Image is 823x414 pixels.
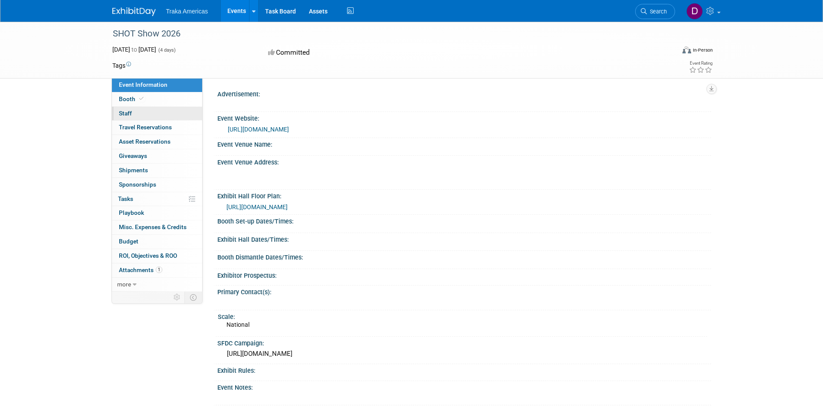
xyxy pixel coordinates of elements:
a: Budget [112,235,202,249]
a: Asset Reservations [112,135,202,149]
td: Personalize Event Tab Strip [170,292,185,303]
span: Event Information [119,81,167,88]
span: Tasks [118,195,133,202]
i: Booth reservation complete [139,96,144,101]
a: Event Information [112,78,202,92]
span: 1 [156,266,162,273]
a: Sponsorships [112,178,202,192]
div: Event Format [624,45,713,58]
span: to [130,46,138,53]
div: Exhibit Hall Dates/Times: [217,233,711,244]
div: Event Website: [217,112,711,123]
a: Search [635,4,675,19]
span: National [226,321,249,328]
span: [DATE] [DATE] [112,46,156,53]
div: Event Venue Name: [217,138,711,149]
a: [URL][DOMAIN_NAME] [228,126,289,133]
div: Exhibit Rules: [217,364,711,375]
span: Booth [119,95,145,102]
a: Booth [112,92,202,106]
td: Tags [112,61,131,70]
a: Giveaways [112,149,202,163]
a: Misc. Expenses & Credits [112,220,202,234]
a: Playbook [112,206,202,220]
span: Search [647,8,667,15]
a: Staff [112,107,202,121]
div: [URL][DOMAIN_NAME] [224,347,705,361]
div: SFDC Campaign: [217,337,711,348]
div: In-Person [692,47,713,53]
a: Travel Reservations [112,121,202,135]
span: (4 days) [157,47,176,53]
span: more [117,281,131,288]
div: Committed [266,45,457,60]
span: Staff [119,110,132,117]
div: Event Notes: [217,381,711,392]
a: [URL][DOMAIN_NAME] [226,204,288,210]
span: Shipments [119,167,148,174]
div: Booth Dismantle Dates/Times: [217,251,711,262]
a: Attachments1 [112,263,202,277]
span: Giveaways [119,152,147,159]
span: Asset Reservations [119,138,171,145]
img: Dorothy Pecoraro [686,3,703,20]
div: Booth Set-up Dates/Times: [217,215,711,226]
a: Tasks [112,192,202,206]
span: Travel Reservations [119,124,172,131]
span: Playbook [119,209,144,216]
img: Format-Inperson.png [682,46,691,53]
span: ROI, Objectives & ROO [119,252,177,259]
div: Exhibit Hall Floor Plan: [217,190,711,200]
div: Event Rating [689,61,712,66]
img: ExhibitDay [112,7,156,16]
a: Shipments [112,164,202,177]
span: Sponsorships [119,181,156,188]
a: ROI, Objectives & ROO [112,249,202,263]
div: Scale: [218,310,707,321]
span: Traka Americas [166,8,208,15]
div: Exhibitor Prospectus: [217,269,711,280]
a: more [112,278,202,292]
div: Primary Contact(s): [217,286,711,296]
span: Attachments [119,266,162,273]
div: Advertisement: [217,88,711,99]
div: SHOT Show 2026 [110,26,662,42]
span: Misc. Expenses & Credits [119,223,187,230]
span: Budget [119,238,138,245]
div: Event Venue Address: [217,156,711,167]
td: Toggle Event Tabs [184,292,202,303]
